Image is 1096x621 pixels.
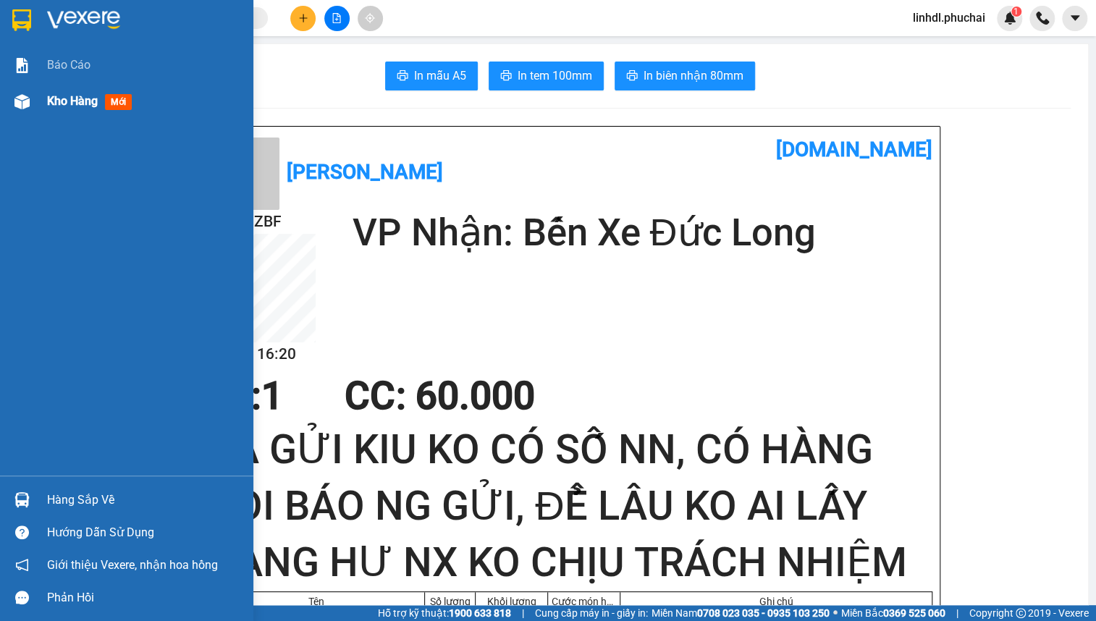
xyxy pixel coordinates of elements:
sup: 1 [1011,7,1021,17]
button: printerIn mẫu A5 [385,62,478,90]
span: mới [105,94,132,110]
img: logo-vxr [12,9,31,31]
span: 1 [1013,7,1019,17]
span: In mẫu A5 [414,67,466,85]
img: solution-icon [14,58,30,73]
span: printer [626,69,638,83]
div: Bến Xe Đức Long [169,12,286,47]
b: [DOMAIN_NAME] [776,138,932,161]
strong: 0708 023 035 - 0935 103 250 [697,607,830,619]
span: caret-down [1068,12,1082,25]
span: Miền Nam [652,605,830,621]
img: icon-new-feature [1003,12,1016,25]
img: warehouse-icon [14,492,30,507]
span: linhdl.phuchai [901,9,997,27]
span: Cung cấp máy in - giấy in: [535,605,648,621]
span: In tem 100mm [518,67,592,85]
button: aim [358,6,383,31]
h2: [DATE] 16:20 [207,342,316,366]
img: phone-icon [1036,12,1049,25]
div: Hàng sắp về [47,489,243,511]
h2: VP Nhận: Bến Xe Đức Long [352,210,932,255]
span: notification [15,558,29,572]
div: VP [GEOGRAPHIC_DATA] [12,12,159,47]
span: printer [397,69,408,83]
span: 1 [261,373,283,418]
h2: GSKB8ZBF [207,210,316,234]
button: plus [290,6,316,31]
span: In biên nhận 80mm [644,67,743,85]
span: plus [298,13,308,23]
span: | [956,605,958,621]
div: Số lượng [429,596,471,607]
span: printer [500,69,512,83]
span: aim [365,13,375,23]
span: Nhận: [169,14,204,29]
div: Hướng dẫn sử dụng [47,522,243,544]
span: Giới thiệu Vexere, nhận hoa hồng [47,556,218,574]
span: question-circle [15,525,29,539]
span: Hỗ trợ kỹ thuật: [378,605,511,621]
div: Ghi chú [624,596,928,607]
span: copyright [1016,608,1026,618]
div: Cước món hàng [552,596,616,607]
span: Gửi: [12,14,35,29]
div: CC : 60.000 [336,374,543,418]
button: caret-down [1062,6,1087,31]
span: | [522,605,524,621]
span: ⚪️ [833,610,838,616]
div: 0865699400 [12,99,159,119]
div: Khối lượng [479,596,544,607]
strong: 0369 525 060 [883,607,945,619]
img: warehouse-icon [14,94,30,109]
div: [PERSON_NAME] ( 274 [PERSON_NAME] ) [12,47,159,99]
button: printerIn biên nhận 80mm [615,62,755,90]
b: [PERSON_NAME] [287,160,443,184]
h1: RA GỬI KIU KO CÓ SỐ NN, CÓ HÀNG GỌI BÁO NG GỬI, ĐỂ LÂU KO AI LẤY HÀNG HƯ NX KO CHỊU TRÁCH NHIỆM [207,421,932,591]
button: printerIn tem 100mm [489,62,604,90]
span: message [15,591,29,604]
span: Miền Bắc [841,605,945,621]
span: file-add [332,13,342,23]
strong: 1900 633 818 [449,607,511,619]
button: file-add [324,6,350,31]
div: Phản hồi [47,587,243,609]
div: Tên [211,596,421,607]
span: Kho hàng [47,94,98,108]
span: Báo cáo [47,56,90,74]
